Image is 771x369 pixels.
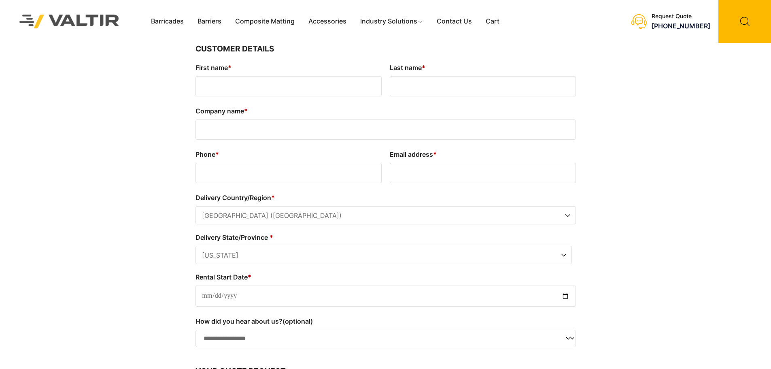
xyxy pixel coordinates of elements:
abbr: required [244,107,248,115]
img: Valtir Rentals [9,4,130,38]
abbr: required [270,233,273,241]
a: Barricades [144,15,191,28]
label: Rental Start Date [195,271,576,284]
a: Contact Us [430,15,479,28]
a: Barriers [191,15,228,28]
span: Delivery State/Province [195,246,572,264]
abbr: required [228,64,232,72]
label: How did you hear about us? [195,315,576,328]
label: Delivery Country/Region [195,191,576,204]
abbr: required [215,150,219,158]
label: Company name [195,105,576,117]
label: First name [195,61,382,74]
a: Industry Solutions [353,15,430,28]
abbr: required [248,273,251,281]
label: Email address [390,148,576,161]
label: Last name [390,61,576,74]
div: Request Quote [652,13,710,20]
span: California [196,246,571,264]
a: Composite Matting [228,15,302,28]
h3: Customer Details [195,43,576,55]
label: Delivery State/Province [195,231,572,244]
label: Phone [195,148,382,161]
abbr: required [433,150,437,158]
abbr: required [271,194,275,202]
a: [PHONE_NUMBER] [652,22,710,30]
span: Delivery Country/Region [195,206,576,224]
span: (optional) [282,317,313,325]
span: United States (US) [196,207,576,225]
a: Cart [479,15,506,28]
a: Accessories [302,15,353,28]
abbr: required [422,64,425,72]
